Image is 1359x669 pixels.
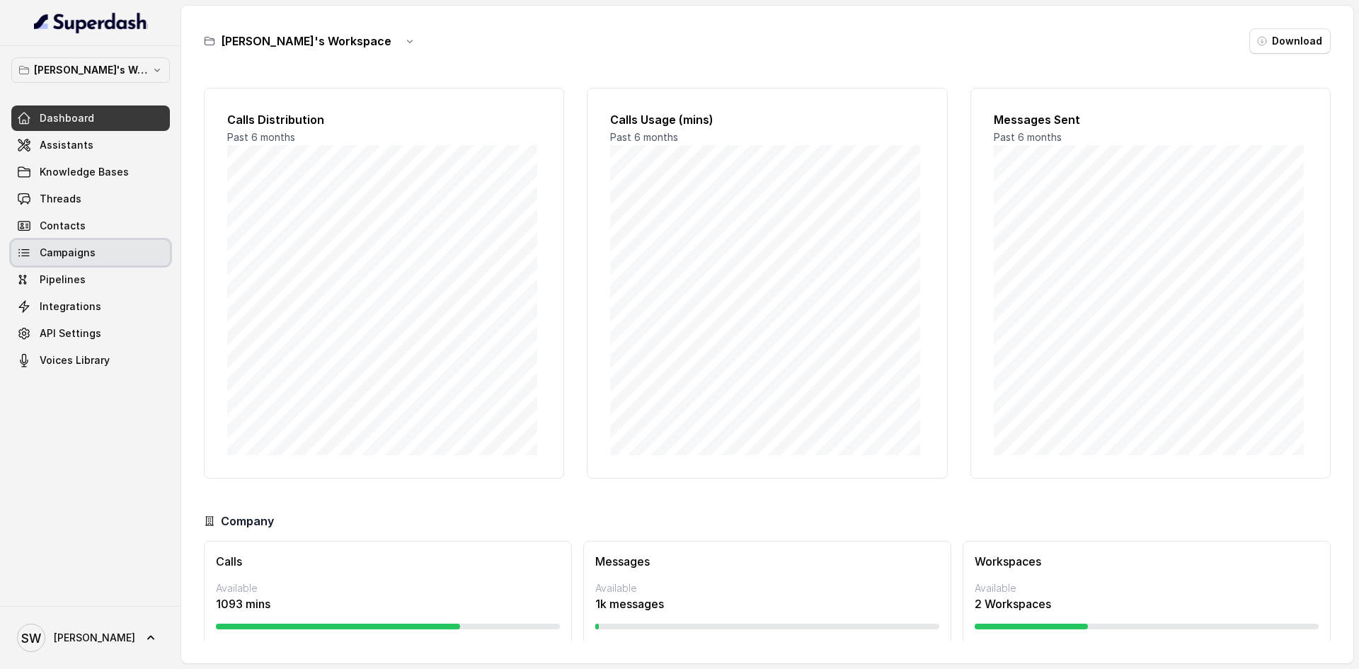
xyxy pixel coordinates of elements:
[40,111,94,125] span: Dashboard
[994,111,1307,128] h2: Messages Sent
[11,57,170,83] button: [PERSON_NAME]'s Workspace
[40,165,129,179] span: Knowledge Bases
[610,131,678,143] span: Past 6 months
[975,581,1319,595] p: Available
[40,326,101,341] span: API Settings
[227,111,541,128] h2: Calls Distribution
[221,513,274,530] h3: Company
[40,192,81,206] span: Threads
[40,246,96,260] span: Campaigns
[40,353,110,367] span: Voices Library
[595,581,939,595] p: Available
[221,33,391,50] h3: [PERSON_NAME]'s Workspace
[216,581,560,595] p: Available
[11,105,170,131] a: Dashboard
[11,294,170,319] a: Integrations
[34,11,148,34] img: light.svg
[40,273,86,287] span: Pipelines
[975,553,1319,570] h3: Workspaces
[227,131,295,143] span: Past 6 months
[40,219,86,233] span: Contacts
[11,321,170,346] a: API Settings
[595,595,939,612] p: 1k messages
[40,138,93,152] span: Assistants
[11,267,170,292] a: Pipelines
[34,62,147,79] p: [PERSON_NAME]'s Workspace
[54,631,135,645] span: [PERSON_NAME]
[216,595,560,612] p: 1093 mins
[610,111,924,128] h2: Calls Usage (mins)
[11,186,170,212] a: Threads
[595,553,939,570] h3: Messages
[975,595,1319,612] p: 2 Workspaces
[40,299,101,314] span: Integrations
[21,631,41,646] text: SW
[11,213,170,239] a: Contacts
[11,618,170,658] a: [PERSON_NAME]
[994,131,1062,143] span: Past 6 months
[1249,28,1331,54] button: Download
[11,132,170,158] a: Assistants
[216,553,560,570] h3: Calls
[11,240,170,265] a: Campaigns
[11,159,170,185] a: Knowledge Bases
[11,348,170,373] a: Voices Library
